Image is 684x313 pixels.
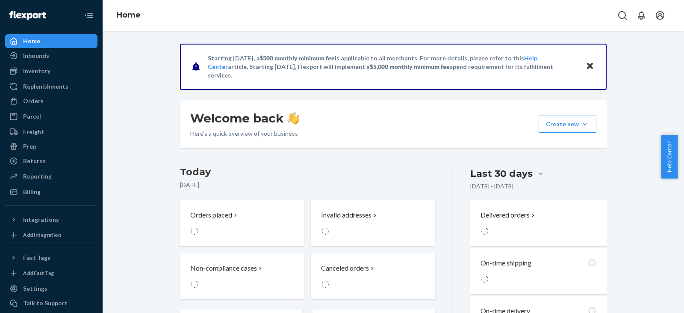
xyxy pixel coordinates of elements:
a: Parcel [5,110,97,123]
a: Inbounds [5,49,97,63]
button: Integrations [5,213,97,227]
span: $5,000 monthly minimum fee [370,63,450,70]
div: Parcel [23,112,41,121]
button: Create new [539,116,596,133]
button: Open account menu [652,7,669,24]
div: Reporting [23,172,52,181]
div: Replenishments [23,82,68,91]
div: Inbounds [23,51,49,60]
div: Returns [23,157,46,165]
div: Settings [23,284,47,293]
h3: Today [180,165,435,179]
a: Freight [5,125,97,139]
img: Flexport logo [9,11,46,20]
a: Home [116,10,141,20]
button: Orders placed [180,200,304,246]
a: Reporting [5,170,97,183]
div: Prep [23,142,36,151]
button: Close [584,60,596,73]
div: Billing [23,188,41,196]
p: Invalid addresses [321,210,371,220]
button: Close Navigation [80,7,97,24]
p: Non-compliance cases [190,263,257,273]
a: Add Integration [5,230,97,240]
a: Orders [5,94,97,108]
button: Delivered orders [481,210,537,220]
p: Starting [DATE], a is applicable to all merchants. For more details, please refer to this article... [208,54,578,80]
a: Home [5,34,97,48]
span: $500 monthly minimum fee [259,54,335,62]
p: Canceled orders [321,263,369,273]
div: Freight [23,128,44,136]
p: Orders placed [190,210,232,220]
a: Prep [5,140,97,153]
div: Add Integration [23,231,61,238]
button: Open Search Box [614,7,631,24]
div: Orders [23,97,44,105]
div: Fast Tags [23,253,50,262]
button: Talk to Support [5,296,97,310]
a: Settings [5,282,97,295]
button: Non-compliance cases [180,253,304,299]
a: Replenishments [5,80,97,93]
div: Last 30 days [470,167,533,180]
h1: Welcome back [190,110,299,126]
p: Here’s a quick overview of your business [190,129,299,138]
img: hand-wave emoji [287,112,299,124]
button: Open notifications [633,7,650,24]
p: [DATE] - [DATE] [470,182,513,191]
a: Add Fast Tag [5,268,97,278]
a: Billing [5,185,97,199]
ol: breadcrumbs [109,3,147,28]
button: Help Center [661,135,678,179]
div: Talk to Support [23,299,68,307]
p: On-time shipping [481,258,531,268]
div: Integrations [23,215,59,224]
button: Invalid addresses [311,200,435,246]
a: Returns [5,154,97,168]
div: Home [23,37,40,45]
button: Canceled orders [311,253,435,299]
p: [DATE] [180,181,435,189]
div: Add Fast Tag [23,269,54,277]
a: Inventory [5,64,97,78]
div: Inventory [23,67,50,75]
button: Fast Tags [5,251,97,265]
